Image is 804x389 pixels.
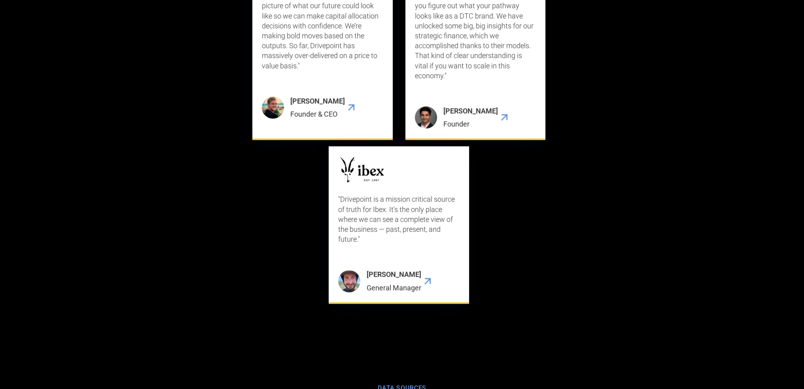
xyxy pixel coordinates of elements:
div: [PERSON_NAME] [367,269,421,279]
div: [PERSON_NAME] [443,106,498,116]
div: 9 / 9 [329,146,469,304]
div: [PERSON_NAME] [290,96,345,106]
a: "Drivepoint is a mission critical source of truth for Ibex. It's the only place where we can see ... [329,146,469,304]
p: "Drivepoint is a mission critical source of truth for Ibex. It's the only place where we can see ... [338,194,459,244]
div: Founder & CEO [290,109,345,119]
div: General Manager [367,283,421,293]
div: Founder [443,119,498,129]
